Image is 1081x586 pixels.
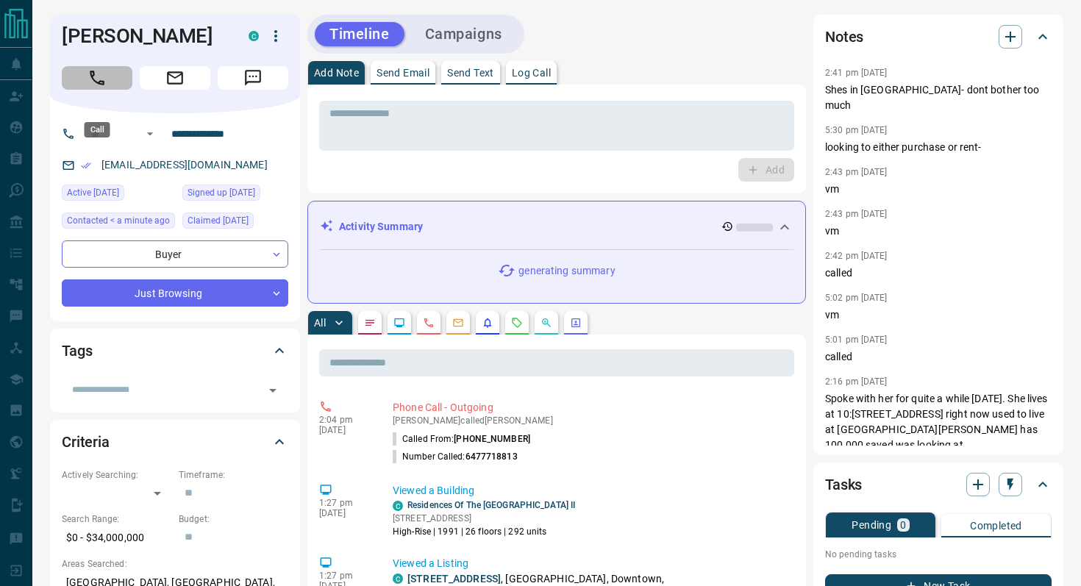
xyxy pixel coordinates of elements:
[393,525,575,538] p: High-Rise | 1991 | 26 floors | 292 units
[393,432,530,446] p: Called From:
[825,473,862,496] h2: Tasks
[825,25,863,49] h2: Notes
[518,263,615,279] p: generating summary
[825,391,1052,561] p: Spoke with her for quite a while [DATE]. She lives at 10:[STREET_ADDRESS] right now used to live ...
[62,468,171,482] p: Actively Searching:
[423,317,435,329] svg: Calls
[900,520,906,530] p: 0
[393,483,788,499] p: Viewed a Building
[182,212,288,233] div: Tue Jun 09 2020
[62,212,175,233] div: Tue Sep 16 2025
[447,68,494,78] p: Send Text
[393,501,403,511] div: condos.ca
[393,400,788,415] p: Phone Call - Outgoing
[249,31,259,41] div: condos.ca
[319,571,371,581] p: 1:27 pm
[62,66,132,90] span: Call
[825,307,1052,323] p: vm
[179,512,288,526] p: Budget:
[62,333,288,368] div: Tags
[410,22,517,46] button: Campaigns
[407,500,575,510] a: Residences Of The [GEOGRAPHIC_DATA] II
[141,125,159,143] button: Open
[320,213,793,240] div: Activity Summary
[454,434,530,444] span: [PHONE_NUMBER]
[512,68,551,78] p: Log Call
[315,22,404,46] button: Timeline
[452,317,464,329] svg: Emails
[825,125,888,135] p: 5:30 pm [DATE]
[825,543,1052,565] p: No pending tasks
[407,573,501,585] a: [STREET_ADDRESS]
[482,317,493,329] svg: Listing Alerts
[393,450,518,463] p: Number Called:
[393,415,788,426] p: [PERSON_NAME] called [PERSON_NAME]
[140,66,210,90] span: Email
[825,224,1052,239] p: vm
[825,467,1052,502] div: Tasks
[81,160,91,171] svg: Email Verified
[825,140,1052,155] p: looking to either purchase or rent-
[319,415,371,425] p: 2:04 pm
[825,82,1052,113] p: Shes in [GEOGRAPHIC_DATA]- dont bother too much
[393,512,575,525] p: [STREET_ADDRESS]
[852,520,891,530] p: Pending
[62,185,175,205] div: Sun Sep 14 2025
[263,380,283,401] button: Open
[62,526,171,550] p: $0 - $34,000,000
[62,424,288,460] div: Criteria
[393,574,403,584] div: condos.ca
[85,122,110,137] div: Call
[188,213,249,228] span: Claimed [DATE]
[825,167,888,177] p: 2:43 pm [DATE]
[377,68,429,78] p: Send Email
[314,68,359,78] p: Add Note
[825,209,888,219] p: 2:43 pm [DATE]
[62,339,92,362] h2: Tags
[319,498,371,508] p: 1:27 pm
[825,19,1052,54] div: Notes
[314,318,326,328] p: All
[67,185,119,200] span: Active [DATE]
[570,317,582,329] svg: Agent Actions
[218,66,288,90] span: Message
[825,349,1052,365] p: called
[62,24,226,48] h1: [PERSON_NAME]
[188,185,255,200] span: Signed up [DATE]
[825,293,888,303] p: 5:02 pm [DATE]
[540,317,552,329] svg: Opportunities
[62,240,288,268] div: Buyer
[825,182,1052,197] p: vm
[825,376,888,387] p: 2:16 pm [DATE]
[179,468,288,482] p: Timeframe:
[465,451,518,462] span: 6477718813
[62,430,110,454] h2: Criteria
[67,213,170,228] span: Contacted < a minute ago
[825,335,888,345] p: 5:01 pm [DATE]
[393,317,405,329] svg: Lead Browsing Activity
[319,425,371,435] p: [DATE]
[182,185,288,205] div: Sun Jun 07 2020
[393,556,788,571] p: Viewed a Listing
[825,68,888,78] p: 2:41 pm [DATE]
[62,512,171,526] p: Search Range:
[825,265,1052,281] p: called
[62,557,288,571] p: Areas Searched:
[101,159,268,171] a: [EMAIL_ADDRESS][DOMAIN_NAME]
[825,251,888,261] p: 2:42 pm [DATE]
[511,317,523,329] svg: Requests
[364,317,376,329] svg: Notes
[970,521,1022,531] p: Completed
[339,219,423,235] p: Activity Summary
[62,279,288,307] div: Just Browsing
[319,508,371,518] p: [DATE]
